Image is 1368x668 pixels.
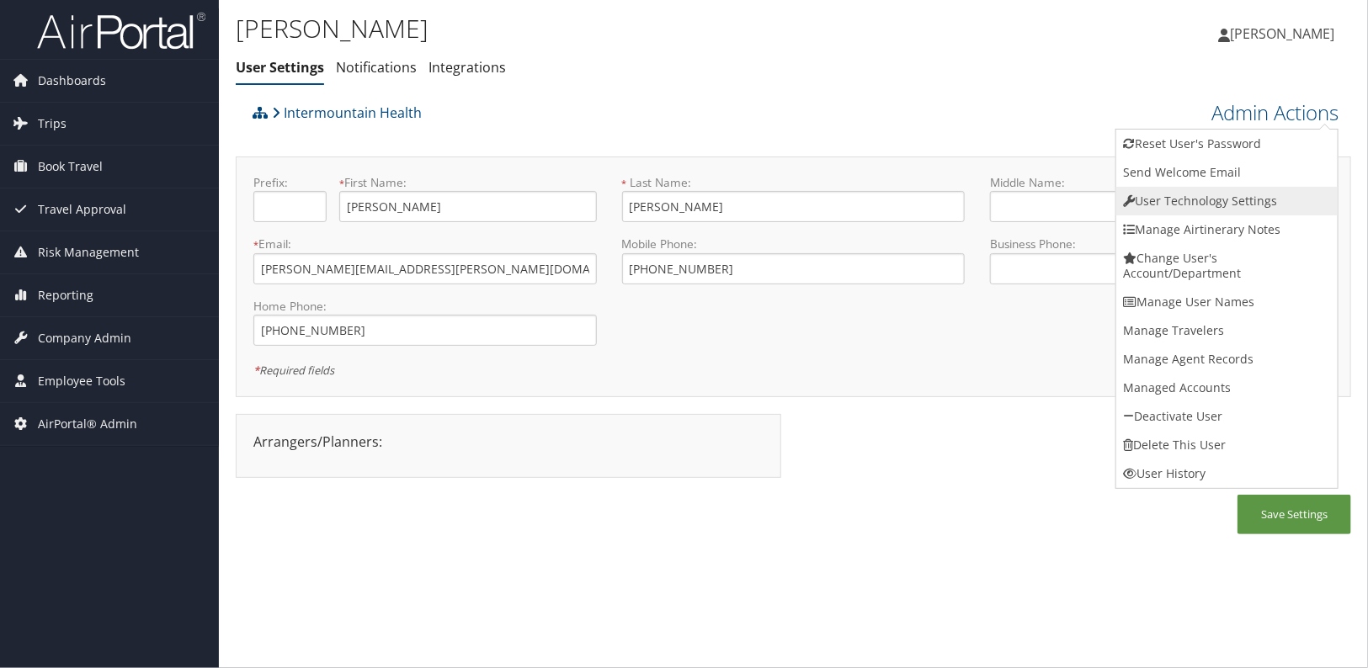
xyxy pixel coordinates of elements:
a: Reset User's Password [1116,130,1338,158]
a: Intermountain Health [272,96,422,130]
a: Manage Airtinerary Notes [1116,215,1338,244]
a: Manage Travelers [1116,316,1338,345]
span: Dashboards [38,60,106,102]
a: User Technology Settings [1116,187,1338,215]
span: Company Admin [38,317,131,359]
span: [PERSON_NAME] [1230,24,1334,43]
label: Middle Name: [990,174,1248,191]
button: Save Settings [1238,495,1351,534]
label: First Name: [339,174,597,191]
span: Employee Tools [38,360,125,402]
label: Last Name: [622,174,966,191]
a: Manage Agent Records [1116,345,1338,374]
span: Risk Management [38,231,139,273]
a: Manage User Names [1116,288,1338,316]
label: Email: [253,236,597,252]
label: Mobile Phone: [622,236,966,252]
span: Book Travel [38,146,103,188]
a: Admin Actions [1211,98,1339,127]
a: User Settings [236,58,324,77]
a: Managed Accounts [1116,374,1338,402]
a: Notifications [336,58,417,77]
a: [PERSON_NAME] [1218,8,1351,59]
a: Delete This User [1116,431,1338,459]
span: AirPortal® Admin [38,403,137,445]
a: Change User's Account/Department [1116,244,1338,288]
h1: [PERSON_NAME] [236,11,979,46]
span: Trips [38,103,67,145]
a: Deactivate User [1116,402,1338,431]
div: Arrangers/Planners: [241,432,776,452]
em: Required fields [253,363,334,378]
img: airportal-logo.png [37,11,205,50]
label: Home Phone: [253,298,597,315]
label: Prefix: [253,174,327,191]
label: Business Phone: [990,236,1333,252]
span: Travel Approval [38,188,126,231]
a: Integrations [428,58,506,77]
a: User History [1116,459,1338,488]
span: Reporting [38,274,93,316]
a: Send Welcome Email [1116,158,1338,187]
